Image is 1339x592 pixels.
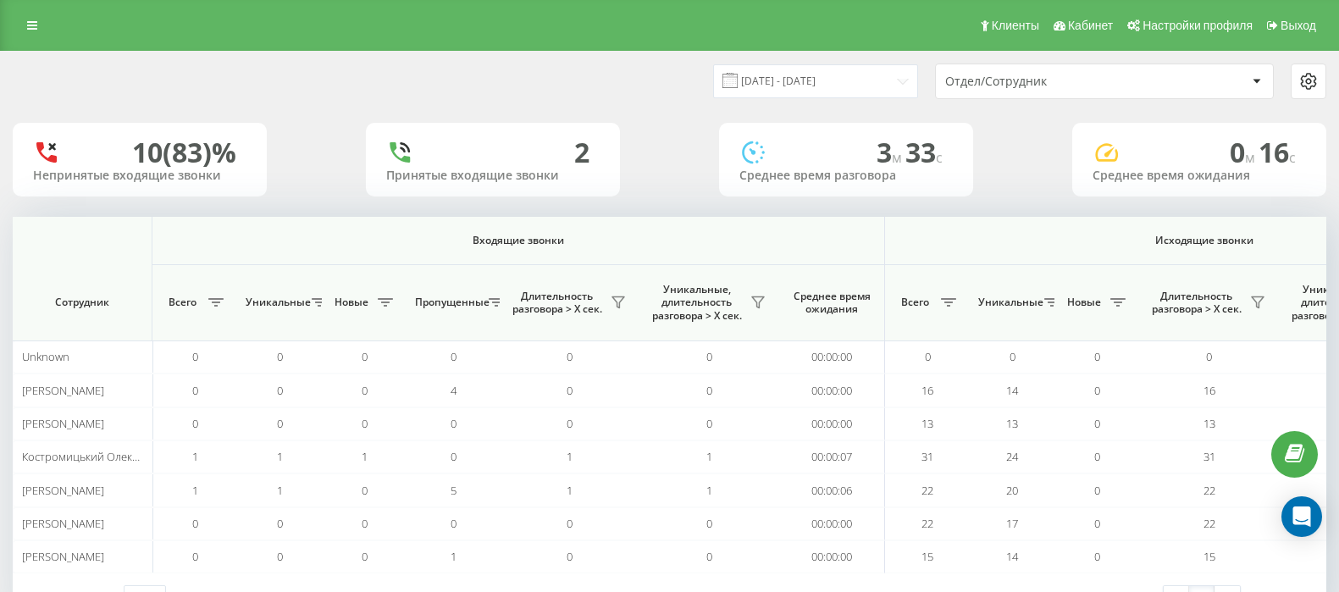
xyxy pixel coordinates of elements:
[574,136,589,169] div: 2
[362,383,368,398] span: 0
[779,540,885,573] td: 00:00:00
[277,516,283,531] span: 0
[451,483,456,498] span: 5
[706,549,712,564] span: 0
[892,148,905,167] span: м
[1203,516,1215,531] span: 22
[22,383,104,398] span: [PERSON_NAME]
[1094,349,1100,364] span: 0
[1094,449,1100,464] span: 0
[894,296,936,309] span: Всего
[992,19,1039,32] span: Клиенты
[1094,383,1100,398] span: 0
[1063,296,1105,309] span: Новые
[277,349,283,364] span: 0
[1206,349,1212,364] span: 0
[27,296,137,309] span: Сотрудник
[567,416,573,431] span: 0
[451,349,456,364] span: 0
[567,383,573,398] span: 0
[567,449,573,464] span: 1
[779,407,885,440] td: 00:00:00
[905,134,943,170] span: 33
[22,416,104,431] span: [PERSON_NAME]
[779,507,885,540] td: 00:00:00
[1093,169,1306,183] div: Среднее время ожидания
[508,290,606,316] span: Длительность разговора > Х сек.
[1068,19,1113,32] span: Кабинет
[877,134,905,170] span: 3
[192,483,198,498] span: 1
[567,349,573,364] span: 0
[1230,134,1259,170] span: 0
[779,340,885,373] td: 00:00:00
[792,290,871,316] span: Среднее время ожидания
[161,296,203,309] span: Всего
[1148,290,1245,316] span: Длительность разговора > Х сек.
[921,416,933,431] span: 13
[22,449,163,464] span: Костромицький Олександр
[192,349,198,364] span: 0
[22,483,104,498] span: [PERSON_NAME]
[1203,383,1215,398] span: 16
[22,349,69,364] span: Unknown
[945,75,1148,89] div: Отдел/Сотрудник
[1010,349,1015,364] span: 0
[1006,549,1018,564] span: 14
[246,296,307,309] span: Уникальные
[277,483,283,498] span: 1
[33,169,246,183] div: Непринятые входящие звонки
[978,296,1039,309] span: Уникальные
[706,383,712,398] span: 0
[1259,134,1296,170] span: 16
[362,483,368,498] span: 0
[192,449,198,464] span: 1
[921,383,933,398] span: 16
[936,148,943,167] span: c
[921,483,933,498] span: 22
[22,549,104,564] span: [PERSON_NAME]
[362,449,368,464] span: 1
[277,549,283,564] span: 0
[362,516,368,531] span: 0
[451,383,456,398] span: 4
[451,416,456,431] span: 0
[1094,416,1100,431] span: 0
[1289,148,1296,167] span: c
[196,234,840,247] span: Входящие звонки
[779,473,885,506] td: 00:00:06
[362,549,368,564] span: 0
[648,283,745,323] span: Уникальные, длительность разговора > Х сек.
[192,516,198,531] span: 0
[451,516,456,531] span: 0
[567,483,573,498] span: 1
[1203,449,1215,464] span: 31
[1281,496,1322,537] div: Open Intercom Messenger
[567,516,573,531] span: 0
[1203,416,1215,431] span: 13
[567,549,573,564] span: 0
[739,169,953,183] div: Среднее время разговора
[1245,148,1259,167] span: м
[779,373,885,407] td: 00:00:00
[330,296,373,309] span: Новые
[386,169,600,183] div: Принятые входящие звонки
[362,416,368,431] span: 0
[1006,449,1018,464] span: 24
[1006,483,1018,498] span: 20
[1094,483,1100,498] span: 0
[132,136,236,169] div: 10 (83)%
[1006,416,1018,431] span: 13
[1006,383,1018,398] span: 14
[192,549,198,564] span: 0
[779,440,885,473] td: 00:00:07
[1143,19,1253,32] span: Настройки профиля
[1281,19,1316,32] span: Выход
[925,349,931,364] span: 0
[362,349,368,364] span: 0
[706,416,712,431] span: 0
[277,383,283,398] span: 0
[706,516,712,531] span: 0
[706,349,712,364] span: 0
[1203,483,1215,498] span: 22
